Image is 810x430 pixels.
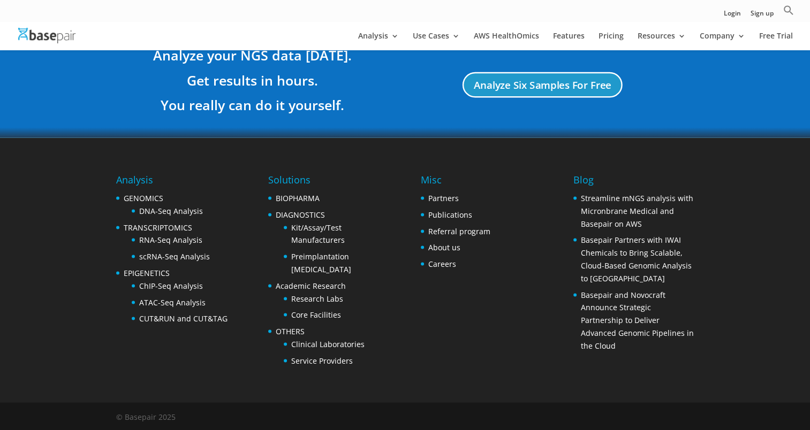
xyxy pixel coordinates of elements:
[428,226,490,236] a: Referral program
[276,281,346,291] a: Academic Research
[268,173,389,192] h4: Solutions
[291,339,365,349] a: Clinical Laboratories
[276,193,320,203] a: BIOPHARMA
[759,32,793,50] a: Free Trial
[358,32,399,50] a: Analysis
[756,377,797,417] iframe: Drift Widget Chat Controller
[139,251,210,262] a: scRNA-Seq Analysis
[276,326,305,336] a: OTHERS
[413,32,460,50] a: Use Cases
[116,95,389,120] h3: You really can do it yourself.
[553,32,585,50] a: Features
[463,73,623,98] a: Analyze Six Samples For Free
[124,268,170,278] a: EPIGENETICS
[421,173,490,192] h4: Misc
[428,259,456,269] a: Careers
[139,281,203,291] a: ChIP-Seq Analysis
[783,5,794,16] svg: Search
[116,411,176,429] div: © Basepair 2025
[573,173,694,192] h4: Blog
[581,193,693,229] a: Streamline mNGS analysis with Micronbrane Medical and Basepair on AWS
[428,210,472,220] a: Publications
[124,222,192,233] a: TRANSCRIPTOMICS
[116,173,228,192] h4: Analysis
[599,32,624,50] a: Pricing
[428,193,459,203] a: Partners
[291,310,341,320] a: Core Facilities
[724,10,741,21] a: Login
[139,235,202,245] a: RNA-Seq Analysis
[291,356,353,366] a: Service Providers
[276,210,325,220] a: DIAGNOSTICS
[700,32,745,50] a: Company
[581,235,692,283] a: Basepair Partners with IWAI Chemicals to Bring Scalable, Cloud-Based Genomic Analysis to [GEOGRAP...
[581,290,694,351] a: Basepair and Novocraft Announce Strategic Partnership to Deliver Advanced Genomic Pipelines in th...
[291,222,345,245] a: Kit/Assay/Test Manufacturers
[751,10,774,21] a: Sign up
[474,32,539,50] a: AWS HealthOmics
[18,28,75,43] img: Basepair
[783,5,794,21] a: Search Icon Link
[638,32,686,50] a: Resources
[291,251,351,274] a: Preimplantation [MEDICAL_DATA]
[139,297,206,308] a: ATAC-Seq Analysis
[428,242,460,252] a: About us
[124,193,163,203] a: GENOMICS
[116,45,389,70] h3: Analyze your NGS data [DATE].
[139,206,203,216] a: DNA-Seq Analysis
[116,71,389,95] h3: Get results in hours.
[139,313,228,324] a: CUT&RUN and CUT&TAG
[291,294,343,304] a: Research Labs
